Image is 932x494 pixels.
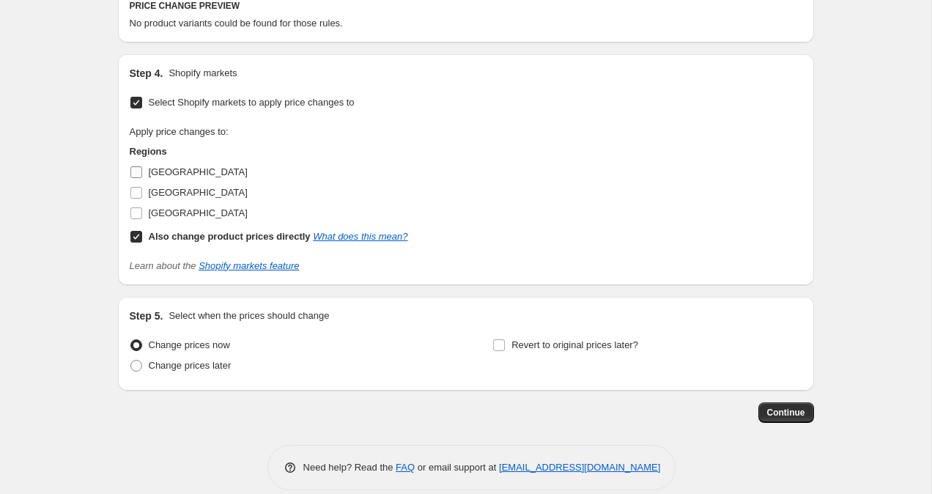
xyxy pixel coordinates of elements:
span: Apply price changes to: [130,126,229,137]
span: Revert to original prices later? [511,339,638,350]
span: [GEOGRAPHIC_DATA] [149,207,248,218]
a: FAQ [396,462,415,473]
span: No product variants could be found for those rules. [130,18,343,29]
span: Change prices later [149,360,232,371]
span: [GEOGRAPHIC_DATA] [149,187,248,198]
h3: Regions [130,144,408,159]
p: Shopify markets [169,66,237,81]
a: What does this mean? [313,231,407,242]
span: Change prices now [149,339,230,350]
h2: Step 5. [130,309,163,323]
i: Learn about the [130,260,300,271]
p: Select when the prices should change [169,309,329,323]
span: Select Shopify markets to apply price changes to [149,97,355,108]
span: Need help? Read the [303,462,396,473]
h2: Step 4. [130,66,163,81]
b: Also change product prices directly [149,231,311,242]
span: or email support at [415,462,499,473]
span: Continue [767,407,805,419]
button: Continue [758,402,814,423]
a: Shopify markets feature [199,260,299,271]
a: [EMAIL_ADDRESS][DOMAIN_NAME] [499,462,660,473]
span: [GEOGRAPHIC_DATA] [149,166,248,177]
